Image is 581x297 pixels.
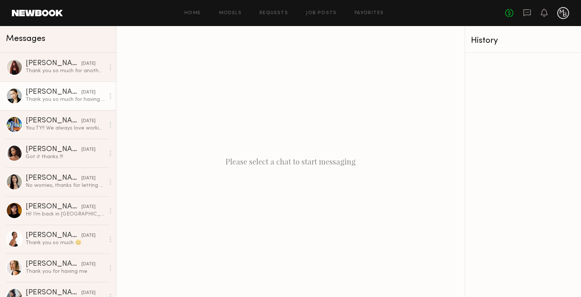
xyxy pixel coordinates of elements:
div: [PERSON_NAME] [26,261,81,268]
div: Thank you for having me [26,268,105,275]
div: [DATE] [81,290,96,297]
div: You: TY!! We always love working with you!! Have a wonderful rest of your week. 😁 [26,125,105,132]
div: No worries, thanks for letting me know <3 [26,182,105,189]
div: Thank you so much for having me again 😊 [26,96,105,103]
div: [PERSON_NAME] [26,146,81,153]
div: [PERSON_NAME] [26,117,81,125]
div: Thank you so much 😊 [26,239,105,246]
div: Thank you so much for another lovely shoot! Xx [26,67,105,74]
div: Got it thanks !!! [26,153,105,160]
a: Requests [259,11,288,16]
div: [DATE] [81,232,96,239]
a: Job Posts [306,11,337,16]
div: [DATE] [81,146,96,153]
div: [PERSON_NAME] [26,60,81,67]
div: [PERSON_NAME] [26,175,81,182]
div: [DATE] [81,60,96,67]
div: History [471,36,575,45]
div: [DATE] [81,204,96,211]
span: Messages [6,35,45,43]
a: Models [219,11,242,16]
div: Hi! I’m back in [GEOGRAPHIC_DATA] and open to work and new projects! Feel free to reach out if yo... [26,211,105,218]
div: [DATE] [81,118,96,125]
a: Home [184,11,201,16]
div: [DATE] [81,175,96,182]
div: [PERSON_NAME] [26,203,81,211]
div: [DATE] [81,89,96,96]
a: Favorites [355,11,384,16]
div: [PERSON_NAME] [26,289,81,297]
div: [PERSON_NAME] [26,232,81,239]
div: [DATE] [81,261,96,268]
div: Please select a chat to start messaging [116,26,465,297]
div: [PERSON_NAME] [26,89,81,96]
